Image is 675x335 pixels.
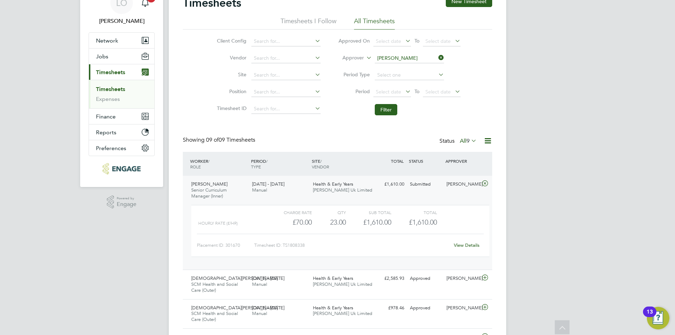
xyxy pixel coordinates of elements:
[191,305,278,311] span: [DEMOGRAPHIC_DATA][PERSON_NAME]
[190,164,201,169] span: ROLE
[444,273,480,284] div: [PERSON_NAME]
[313,281,372,287] span: [PERSON_NAME] Uk Limited
[312,217,346,228] div: 23.00
[206,136,255,143] span: 09 Timesheets
[266,217,312,228] div: £70.00
[312,208,346,217] div: QTY
[252,281,267,287] span: Manual
[407,302,444,314] div: Approved
[412,87,422,96] span: To
[89,124,154,140] button: Reports
[313,305,353,311] span: Health & Early Years
[376,89,401,95] span: Select date
[252,181,284,187] span: [DATE] - [DATE]
[647,312,653,321] div: 13
[376,38,401,44] span: Select date
[191,181,227,187] span: [PERSON_NAME]
[107,195,137,209] a: Powered byEngage
[407,155,444,167] div: STATUS
[407,179,444,190] div: Submitted
[266,158,268,164] span: /
[371,302,407,314] div: £978.46
[375,70,444,80] input: Select one
[251,53,321,63] input: Search for...
[409,218,437,226] span: £1,610.00
[188,155,249,173] div: WORKER
[96,86,125,92] a: Timesheets
[215,88,246,95] label: Position
[371,179,407,190] div: £1,610.00
[312,164,329,169] span: VENDOR
[252,275,284,281] span: [DATE] - [DATE]
[96,53,108,60] span: Jobs
[96,37,118,44] span: Network
[332,54,364,62] label: Approver
[215,71,246,78] label: Site
[444,302,480,314] div: [PERSON_NAME]
[117,195,136,201] span: Powered by
[251,87,321,97] input: Search for...
[251,70,321,80] input: Search for...
[251,164,261,169] span: TYPE
[249,155,310,173] div: PERIOD
[252,310,267,316] span: Manual
[412,36,422,45] span: To
[371,273,407,284] div: £2,585.93
[103,163,140,174] img: morganhunt-logo-retina.png
[191,187,227,199] span: Senior Curriculum Manager (Inner)
[197,240,254,251] div: Placement ID: 301670
[346,217,391,228] div: £1,610.00
[266,208,312,217] div: Charge rate
[89,17,155,25] span: Luke O'Neill
[96,113,116,120] span: Finance
[313,275,353,281] span: Health & Early Years
[467,137,470,144] span: 9
[251,104,321,114] input: Search for...
[117,201,136,207] span: Engage
[375,104,397,115] button: Filter
[191,275,278,281] span: [DEMOGRAPHIC_DATA][PERSON_NAME]
[444,155,480,167] div: APPROVER
[89,33,154,48] button: Network
[89,64,154,80] button: Timesheets
[215,105,246,111] label: Timesheet ID
[338,38,370,44] label: Approved On
[313,181,353,187] span: Health & Early Years
[89,109,154,124] button: Finance
[375,53,444,63] input: Search for...
[96,69,125,76] span: Timesheets
[425,38,451,44] span: Select date
[254,240,449,251] div: Timesheet ID: TS1808338
[439,136,478,146] div: Status
[444,179,480,190] div: [PERSON_NAME]
[96,96,120,102] a: Expenses
[454,242,480,248] a: View Details
[251,37,321,46] input: Search for...
[89,140,154,156] button: Preferences
[338,88,370,95] label: Period
[215,38,246,44] label: Client Config
[89,163,155,174] a: Go to home page
[183,136,257,144] div: Showing
[313,310,372,316] span: [PERSON_NAME] Uk Limited
[96,129,116,136] span: Reports
[96,145,126,152] span: Preferences
[391,208,437,217] div: Total
[252,187,267,193] span: Manual
[354,17,395,30] li: All Timesheets
[313,187,372,193] span: [PERSON_NAME] Uk Limited
[198,221,238,226] span: Hourly Rate (£/HR)
[281,17,336,30] li: Timesheets I Follow
[310,155,371,173] div: SITE
[89,49,154,64] button: Jobs
[252,305,284,311] span: [DATE] - [DATE]
[215,54,246,61] label: Vendor
[647,307,669,329] button: Open Resource Center, 13 new notifications
[191,310,238,322] span: SCM Health and Social Care (Outer)
[460,137,477,144] label: All
[89,80,154,108] div: Timesheets
[208,158,210,164] span: /
[206,136,219,143] span: 09 of
[320,158,322,164] span: /
[346,208,391,217] div: Sub Total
